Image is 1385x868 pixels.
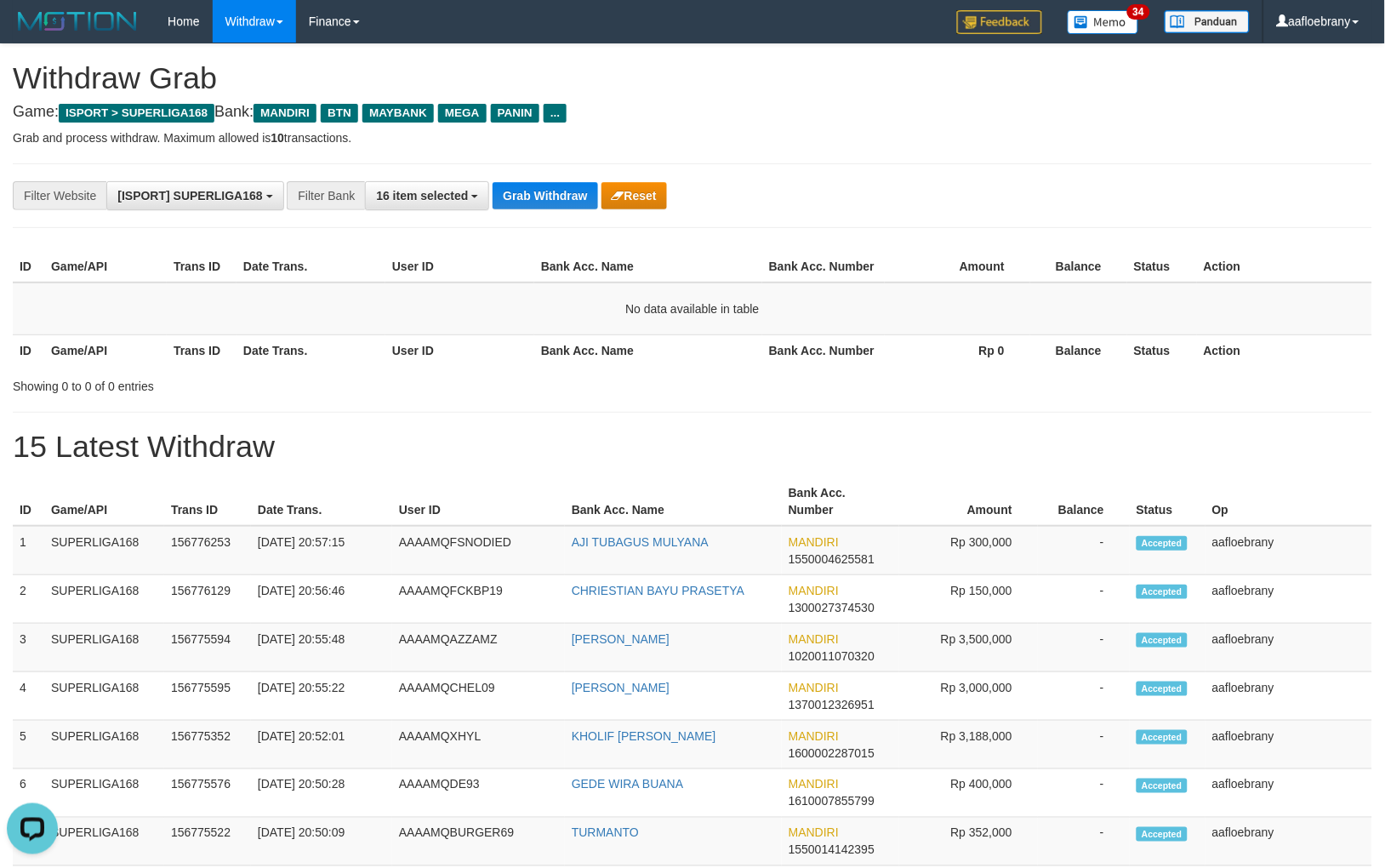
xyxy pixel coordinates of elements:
span: MANDIRI [789,729,839,743]
span: BTN [321,104,358,123]
a: GEDE WIRA BUANA [572,778,683,791]
td: 3 [13,624,44,672]
th: Action [1197,251,1372,283]
td: AAAAMQDE93 [392,769,565,818]
td: - [1038,526,1130,575]
td: AAAAMQBURGER69 [392,818,565,866]
td: AAAAMQCHEL09 [392,672,565,721]
td: AAAAMQXHYL [392,721,565,769]
th: User ID [385,334,534,366]
td: aafloebrany [1205,721,1372,769]
th: Bank Acc. Name [534,251,762,283]
td: SUPERLIGA168 [44,526,164,575]
th: Amount [885,251,1030,283]
span: [ISPORT] SUPERLIGA168 [117,189,262,203]
td: [DATE] 20:50:09 [251,818,392,866]
td: SUPERLIGA168 [44,624,164,672]
strong: 10 [271,131,284,145]
th: ID [13,477,44,526]
span: ISPORT > SUPERLIGA168 [59,104,214,123]
th: Rp 0 [885,334,1030,366]
span: Copy 1020011070320 to clipboard [789,649,875,663]
span: PANIN [491,104,539,123]
th: Game/API [44,251,167,283]
th: Date Trans. [237,334,385,366]
td: aafloebrany [1205,624,1372,672]
td: SUPERLIGA168 [44,672,164,721]
a: TURMANTO [572,826,639,840]
td: Rp 3,000,000 [899,672,1038,721]
td: Rp 300,000 [899,526,1038,575]
th: Status [1130,477,1205,526]
h1: 15 Latest Withdraw [13,430,1372,464]
td: Rp 352,000 [899,818,1038,866]
div: Filter Website [13,181,106,210]
td: [DATE] 20:56:46 [251,575,392,624]
td: 156775576 [164,769,251,818]
a: CHRIESTIAN BAYU PRASETYA [572,584,744,597]
td: SUPERLIGA168 [44,769,164,818]
span: MAYBANK [362,104,434,123]
th: User ID [385,251,534,283]
td: aafloebrany [1205,575,1372,624]
th: Balance [1038,477,1130,526]
th: Balance [1030,251,1127,283]
span: Accepted [1137,536,1188,551]
td: AAAAMQAZZAMZ [392,624,565,672]
th: Date Trans. [237,251,385,283]
th: Bank Acc. Number [762,251,885,283]
span: MANDIRI [789,826,839,840]
img: MOTION_logo.png [13,9,142,34]
a: [PERSON_NAME] [572,681,670,694]
span: MANDIRI [789,535,839,549]
span: MANDIRI [789,632,839,646]
th: Status [1127,251,1197,283]
span: MANDIRI [789,778,839,791]
th: Bank Acc. Number [782,477,899,526]
img: Feedback.jpg [957,10,1042,34]
td: Rp 400,000 [899,769,1038,818]
td: aafloebrany [1205,672,1372,721]
td: [DATE] 20:57:15 [251,526,392,575]
td: - [1038,721,1130,769]
td: aafloebrany [1205,526,1372,575]
th: Trans ID [164,477,251,526]
td: 156775595 [164,672,251,721]
span: Accepted [1137,633,1188,648]
a: [PERSON_NAME] [572,632,670,646]
td: [DATE] 20:50:28 [251,769,392,818]
td: 1 [13,526,44,575]
td: No data available in table [13,283,1372,335]
td: 156775352 [164,721,251,769]
td: SUPERLIGA168 [44,575,164,624]
button: Open LiveChat chat widget [7,7,58,58]
td: 4 [13,672,44,721]
td: aafloebrany [1205,769,1372,818]
td: aafloebrany [1205,818,1372,866]
span: MANDIRI [789,584,839,597]
td: [DATE] 20:55:48 [251,624,392,672]
th: Bank Acc. Name [565,477,782,526]
th: ID [13,251,44,283]
td: 5 [13,721,44,769]
th: Game/API [44,477,164,526]
span: Copy 1550004625581 to clipboard [789,552,875,566]
a: KHOLIF [PERSON_NAME] [572,729,716,743]
span: ... [544,104,567,123]
h1: Withdraw Grab [13,61,1372,95]
span: Accepted [1137,682,1188,696]
a: AJI TUBAGUS MULYANA [572,535,709,549]
span: Accepted [1137,585,1188,599]
td: [DATE] 20:55:22 [251,672,392,721]
td: Rp 3,188,000 [899,721,1038,769]
td: AAAAMQFSNODIED [392,526,565,575]
td: Rp 3,500,000 [899,624,1038,672]
button: [ISPORT] SUPERLIGA168 [106,181,283,210]
p: Grab and process withdraw. Maximum allowed is transactions. [13,129,1372,146]
td: SUPERLIGA168 [44,721,164,769]
td: - [1038,672,1130,721]
span: MANDIRI [789,681,839,694]
span: Copy 1600002287015 to clipboard [789,746,875,760]
th: Amount [899,477,1038,526]
td: - [1038,818,1130,866]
